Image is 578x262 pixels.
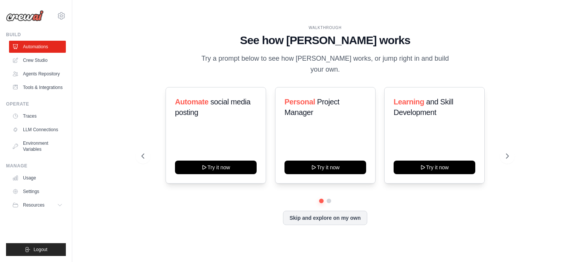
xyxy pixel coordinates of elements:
[6,10,44,21] img: Logo
[6,101,66,107] div: Operate
[9,81,66,93] a: Tools & Integrations
[9,172,66,184] a: Usage
[6,32,66,38] div: Build
[284,98,339,116] span: Project Manager
[284,161,366,174] button: Try it now
[9,68,66,80] a: Agents Repository
[199,53,452,75] p: Try a prompt below to see how [PERSON_NAME] works, or jump right in and build your own.
[9,137,66,155] a: Environment Variables
[283,211,367,225] button: Skip and explore on my own
[9,199,66,211] button: Resources
[175,98,208,106] span: Automate
[9,54,66,66] a: Crew Studio
[9,110,66,122] a: Traces
[394,98,424,106] span: Learning
[394,161,475,174] button: Try it now
[23,202,44,208] span: Resources
[9,185,66,198] a: Settings
[540,226,578,262] iframe: Chat Widget
[141,34,509,47] h1: See how [PERSON_NAME] works
[284,98,315,106] span: Personal
[9,124,66,136] a: LLM Connections
[9,41,66,53] a: Automations
[6,243,66,256] button: Logout
[33,247,47,253] span: Logout
[175,161,257,174] button: Try it now
[175,98,251,116] span: social media posting
[141,25,509,31] div: WALKTHROUGH
[6,163,66,169] div: Manage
